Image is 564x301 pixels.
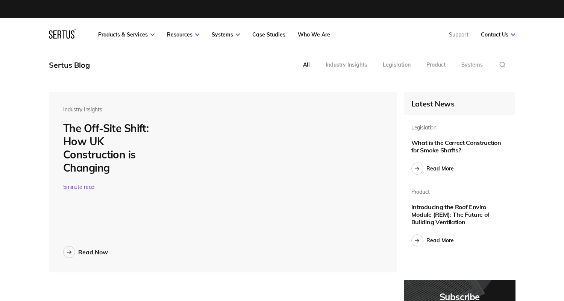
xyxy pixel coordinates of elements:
div: Industry Insights [326,61,367,68]
div: Industry Insights [63,106,153,113]
a: Products & Services [98,31,155,38]
a: Read Now [63,246,108,258]
div: Sertus Blog [49,60,90,70]
div: Read More [426,237,454,244]
a: Who We Are [298,31,330,38]
a: Support [449,31,468,38]
div: Read More [426,165,454,172]
a: Systems [212,31,240,38]
div: Product [426,61,446,68]
div: Introducing the Roof Enviro Module (REM): The Future of Building Ventilation [411,203,505,226]
a: Resources [167,31,199,38]
div: Legislation [411,124,437,131]
a: Case Studies [252,31,285,38]
a: Read More [411,234,454,246]
a: Read More [411,163,454,175]
div: 5 minute read [63,184,153,190]
div: Product [411,189,430,195]
div: Legislation [383,61,411,68]
a: Contact Us [481,31,515,38]
div: Read Now [78,248,108,256]
div: Latest News [411,99,508,108]
div: What is the Correct Construction for Smoke Shafts? [411,139,505,154]
div: Systems [461,61,483,68]
div: The Off-Site Shift: How UK Construction is Changing [63,122,153,174]
div: All [303,61,310,68]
